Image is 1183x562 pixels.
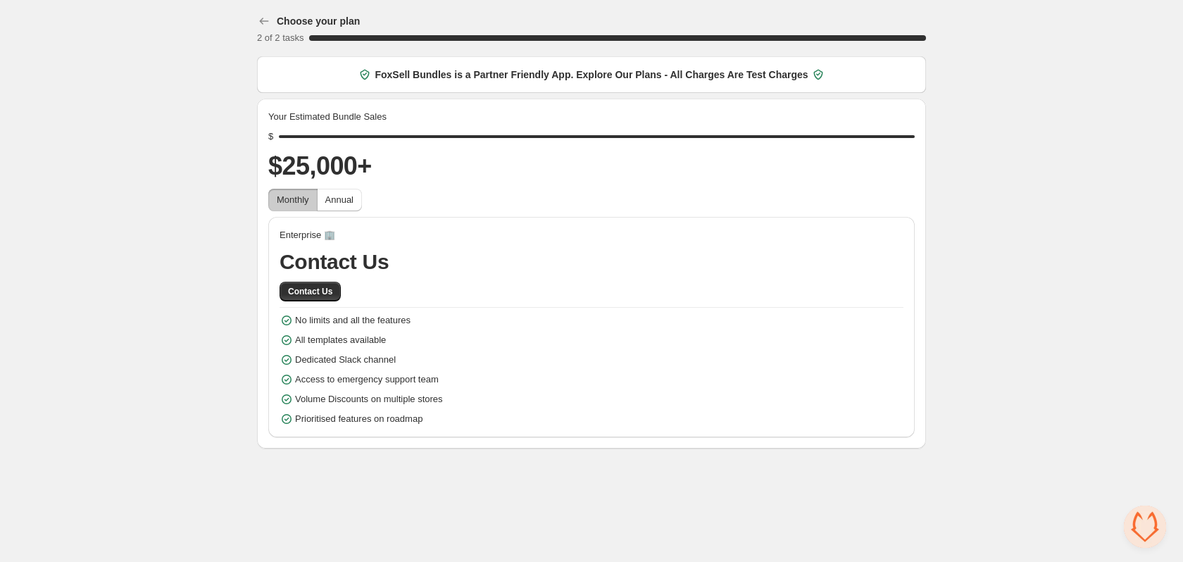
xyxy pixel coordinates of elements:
span: Annual [325,194,353,205]
h2: $25,000+ [268,149,915,183]
span: Contact Us [288,286,332,297]
div: Open chat [1124,506,1166,548]
span: Access to emergency support team [295,373,439,387]
span: Volume Discounts on multiple stores [295,392,443,406]
span: No limits and all the features [295,313,411,327]
span: All templates available [295,333,386,347]
h3: Choose your plan [277,14,360,28]
span: Prioritised features on roadmap [295,412,423,426]
button: Monthly [268,189,318,211]
span: Contact Us [280,248,903,276]
span: Dedicated Slack channel [295,353,396,367]
span: 2 of 2 tasks [257,32,303,43]
button: Annual [317,189,362,211]
span: FoxSell Bundles is a Partner Friendly App. Explore Our Plans - All Charges Are Test Charges [375,68,808,82]
button: Contact Us [280,282,341,301]
div: $ [268,130,273,144]
span: Monthly [277,194,309,205]
span: Your Estimated Bundle Sales [268,110,387,124]
span: Enterprise 🏢 [280,228,335,242]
